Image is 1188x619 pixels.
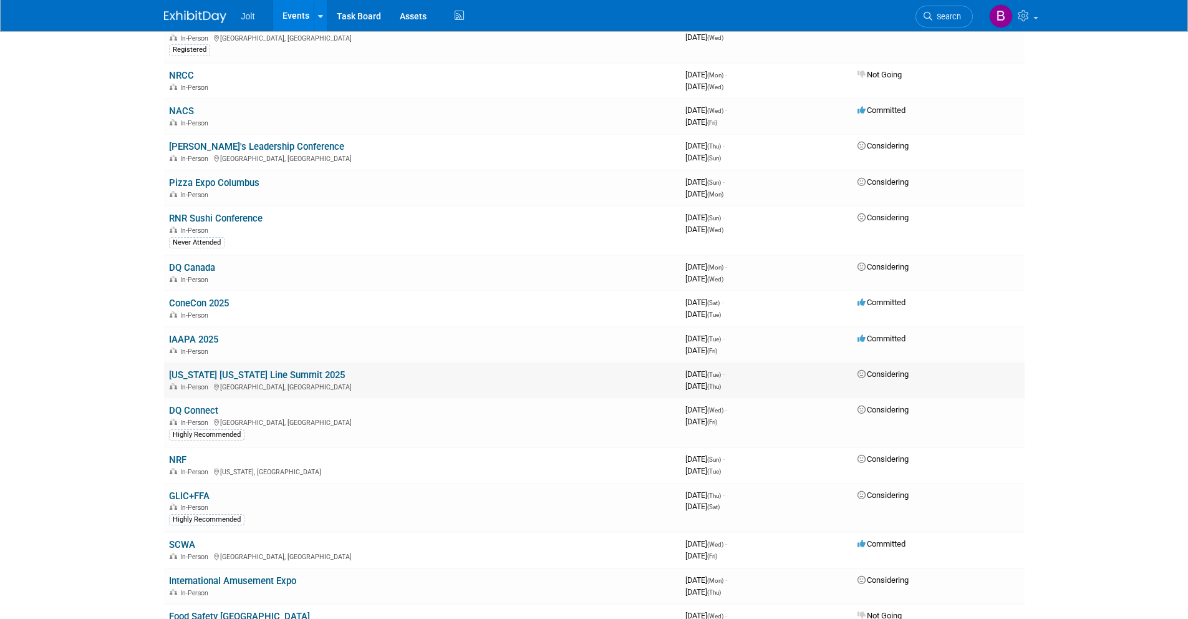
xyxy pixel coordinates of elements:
[707,264,723,271] span: (Mon)
[723,454,725,464] span: -
[707,72,723,79] span: (Mon)
[685,153,721,162] span: [DATE]
[170,383,177,389] img: In-Person Event
[180,34,212,42] span: In-Person
[707,143,721,150] span: (Thu)
[685,381,721,391] span: [DATE]
[685,309,721,319] span: [DATE]
[685,70,727,79] span: [DATE]
[725,262,727,271] span: -
[170,119,177,125] img: In-Person Event
[180,468,212,476] span: In-Person
[685,225,723,234] span: [DATE]
[707,336,721,343] span: (Tue)
[685,117,717,127] span: [DATE]
[707,119,717,126] span: (Fri)
[169,105,194,117] a: NACS
[170,311,177,318] img: In-Person Event
[707,311,721,318] span: (Tue)
[989,4,1013,28] img: Brooke Valderrama
[169,466,675,476] div: [US_STATE], [GEOGRAPHIC_DATA]
[170,191,177,197] img: In-Person Event
[707,84,723,90] span: (Wed)
[685,262,727,271] span: [DATE]
[180,84,212,92] span: In-Person
[180,504,212,512] span: In-Person
[180,419,212,427] span: In-Person
[685,346,717,355] span: [DATE]
[169,575,296,587] a: International Amusement Expo
[857,70,902,79] span: Not Going
[169,405,218,416] a: DQ Connect
[169,213,263,224] a: RNR Sushi Conference
[685,551,717,560] span: [DATE]
[685,575,727,585] span: [DATE]
[707,456,721,463] span: (Sun)
[180,227,212,235] span: In-Person
[180,311,212,319] span: In-Person
[685,334,725,343] span: [DATE]
[707,155,721,162] span: (Sun)
[723,213,725,222] span: -
[707,504,720,510] span: (Sat)
[723,334,725,343] span: -
[169,237,225,248] div: Never Attended
[932,12,961,21] span: Search
[707,348,717,354] span: (Fri)
[707,383,721,390] span: (Thu)
[707,541,723,548] span: (Wed)
[857,490,909,500] span: Considering
[723,141,725,150] span: -
[857,369,909,379] span: Considering
[685,466,721,475] span: [DATE]
[180,383,212,391] span: In-Person
[170,276,177,282] img: In-Person Event
[857,141,909,150] span: Considering
[685,82,723,91] span: [DATE]
[725,539,727,548] span: -
[857,262,909,271] span: Considering
[180,191,212,199] span: In-Person
[170,589,177,595] img: In-Person Event
[170,155,177,161] img: In-Person Event
[707,191,723,198] span: (Mon)
[707,179,721,186] span: (Sun)
[170,504,177,510] img: In-Person Event
[723,490,725,500] span: -
[170,227,177,233] img: In-Person Event
[169,514,244,525] div: Highly Recommended
[685,539,727,548] span: [DATE]
[723,369,725,379] span: -
[164,11,226,23] img: ExhibitDay
[180,553,212,561] span: In-Person
[857,334,905,343] span: Committed
[685,417,717,426] span: [DATE]
[170,419,177,425] img: In-Person Event
[915,6,973,27] a: Search
[685,405,727,414] span: [DATE]
[169,334,218,345] a: IAAPA 2025
[707,300,720,306] span: (Sat)
[857,575,909,585] span: Considering
[857,213,909,222] span: Considering
[685,274,723,283] span: [DATE]
[707,371,721,378] span: (Tue)
[857,177,909,187] span: Considering
[180,119,212,127] span: In-Person
[685,177,725,187] span: [DATE]
[707,107,723,114] span: (Wed)
[169,262,215,273] a: DQ Canada
[725,405,727,414] span: -
[169,70,194,81] a: NRCC
[707,215,721,222] span: (Sun)
[707,492,721,499] span: (Thu)
[857,298,905,307] span: Committed
[241,11,255,21] span: Jolt
[722,298,723,307] span: -
[685,141,725,150] span: [DATE]
[707,589,721,596] span: (Thu)
[169,454,186,465] a: NRF
[169,369,345,381] a: [US_STATE] [US_STATE] Line Summit 2025
[180,155,212,163] span: In-Person
[857,405,909,414] span: Considering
